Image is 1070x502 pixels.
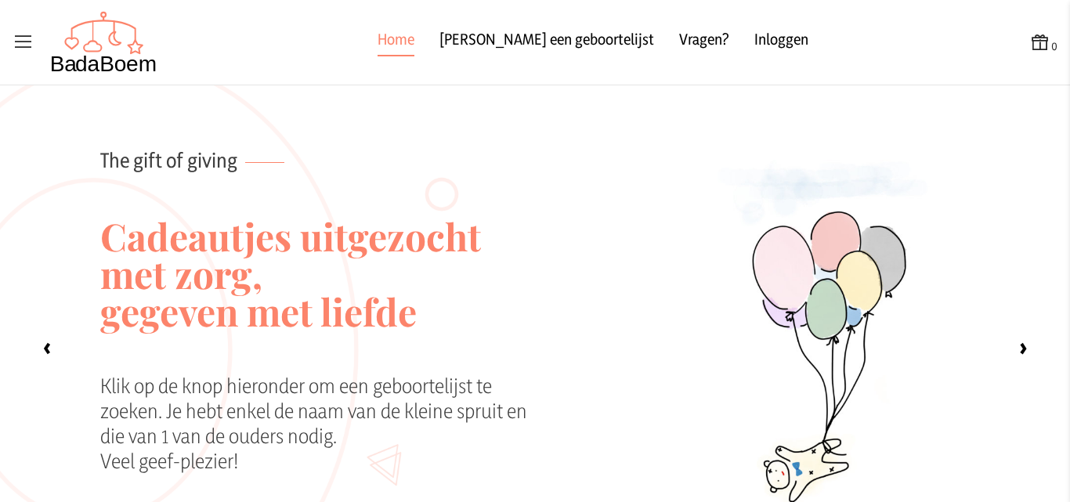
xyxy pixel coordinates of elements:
label: ‹ [31,332,63,363]
a: Home [378,28,414,56]
a: Inloggen [754,28,808,56]
button: 0 [1029,31,1057,54]
h2: Cadeautjes uitgezocht met zorg, gegeven met liefde [100,173,539,374]
p: The gift of giving [100,85,539,173]
a: Vragen? [679,28,729,56]
label: › [1007,332,1039,363]
img: Badaboem [50,11,157,74]
a: [PERSON_NAME] een geboortelijst [439,28,654,56]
